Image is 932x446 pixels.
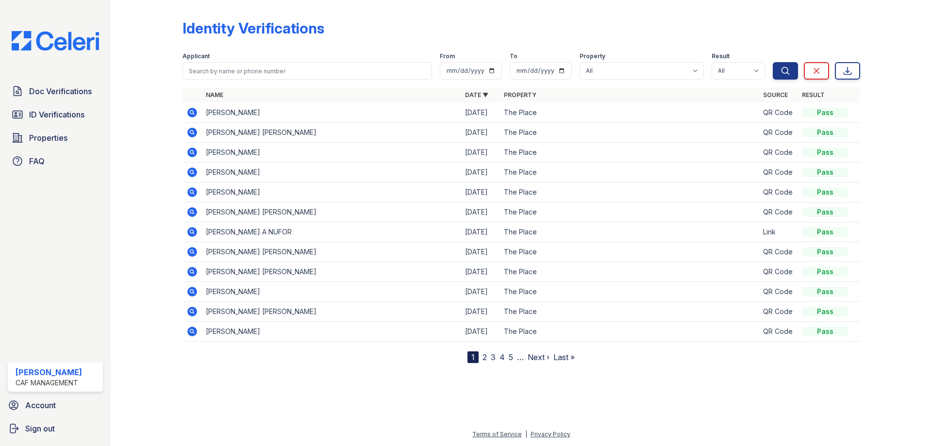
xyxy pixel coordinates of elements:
[759,282,798,302] td: QR Code
[510,52,517,60] label: To
[29,132,67,144] span: Properties
[553,352,575,362] a: Last »
[759,163,798,182] td: QR Code
[16,378,82,388] div: CAF Management
[8,82,103,101] a: Doc Verifications
[461,123,500,143] td: [DATE]
[461,262,500,282] td: [DATE]
[759,202,798,222] td: QR Code
[472,430,522,438] a: Terms of Service
[29,109,84,120] span: ID Verifications
[461,302,500,322] td: [DATE]
[802,91,825,99] a: Result
[802,307,849,316] div: Pass
[461,103,500,123] td: [DATE]
[802,207,849,217] div: Pass
[802,187,849,197] div: Pass
[8,105,103,124] a: ID Verifications
[8,151,103,171] a: FAQ
[467,351,479,363] div: 1
[202,182,461,202] td: [PERSON_NAME]
[202,202,461,222] td: [PERSON_NAME] [PERSON_NAME]
[759,222,798,242] td: Link
[202,123,461,143] td: [PERSON_NAME] [PERSON_NAME]
[802,327,849,336] div: Pass
[500,103,759,123] td: The Place
[461,163,500,182] td: [DATE]
[29,85,92,97] span: Doc Verifications
[580,52,605,60] label: Property
[759,262,798,282] td: QR Code
[500,302,759,322] td: The Place
[500,123,759,143] td: The Place
[483,352,487,362] a: 2
[202,302,461,322] td: [PERSON_NAME] [PERSON_NAME]
[525,430,527,438] div: |
[759,143,798,163] td: QR Code
[461,282,500,302] td: [DATE]
[4,396,107,415] a: Account
[206,91,223,99] a: Name
[461,322,500,342] td: [DATE]
[29,155,45,167] span: FAQ
[802,287,849,297] div: Pass
[4,419,107,438] a: Sign out
[461,202,500,222] td: [DATE]
[712,52,730,60] label: Result
[802,148,849,157] div: Pass
[531,430,570,438] a: Privacy Policy
[25,423,55,434] span: Sign out
[202,282,461,302] td: [PERSON_NAME]
[461,222,500,242] td: [DATE]
[802,108,849,117] div: Pass
[517,351,524,363] span: …
[183,62,432,80] input: Search by name or phone number
[202,242,461,262] td: [PERSON_NAME] [PERSON_NAME]
[202,262,461,282] td: [PERSON_NAME] [PERSON_NAME]
[802,227,849,237] div: Pass
[8,128,103,148] a: Properties
[500,262,759,282] td: The Place
[763,91,788,99] a: Source
[500,163,759,182] td: The Place
[802,267,849,277] div: Pass
[491,352,496,362] a: 3
[759,182,798,202] td: QR Code
[183,52,210,60] label: Applicant
[500,322,759,342] td: The Place
[461,182,500,202] td: [DATE]
[499,352,505,362] a: 4
[500,242,759,262] td: The Place
[802,247,849,257] div: Pass
[16,366,82,378] div: [PERSON_NAME]
[528,352,549,362] a: Next ›
[759,322,798,342] td: QR Code
[759,302,798,322] td: QR Code
[500,282,759,302] td: The Place
[202,143,461,163] td: [PERSON_NAME]
[202,222,461,242] td: [PERSON_NAME] A NUFOR
[500,182,759,202] td: The Place
[759,242,798,262] td: QR Code
[509,352,513,362] a: 5
[461,143,500,163] td: [DATE]
[202,322,461,342] td: [PERSON_NAME]
[500,222,759,242] td: The Place
[759,103,798,123] td: QR Code
[802,167,849,177] div: Pass
[500,202,759,222] td: The Place
[440,52,455,60] label: From
[802,128,849,137] div: Pass
[504,91,536,99] a: Property
[461,242,500,262] td: [DATE]
[500,143,759,163] td: The Place
[759,123,798,143] td: QR Code
[25,399,56,411] span: Account
[183,19,324,37] div: Identity Verifications
[202,163,461,182] td: [PERSON_NAME]
[202,103,461,123] td: [PERSON_NAME]
[4,31,107,50] img: CE_Logo_Blue-a8612792a0a2168367f1c8372b55b34899dd931a85d93a1a3d3e32e68fde9ad4.png
[465,91,488,99] a: Date ▼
